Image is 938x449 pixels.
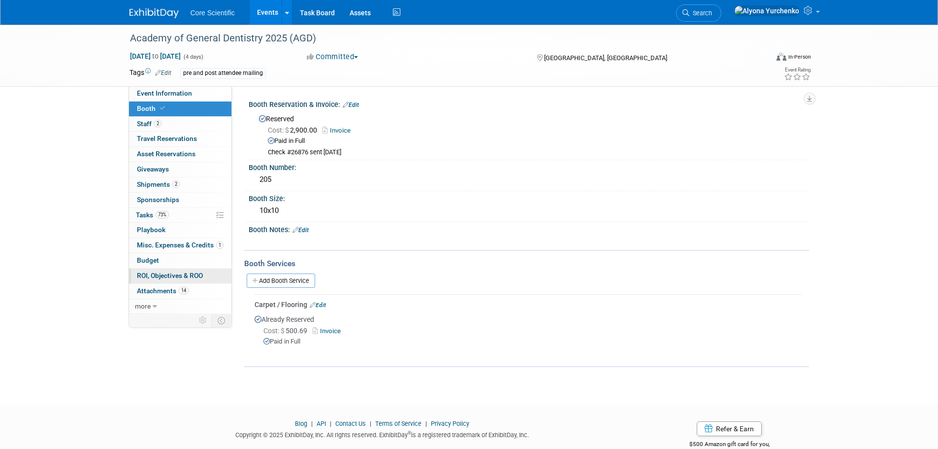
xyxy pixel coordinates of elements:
div: Booth Number: [249,160,809,173]
span: Giveaways [137,165,169,173]
a: Edit [310,302,326,309]
a: ROI, Objectives & ROO [129,269,231,283]
td: Personalize Event Tab Strip [194,314,212,327]
span: | [309,420,315,427]
span: Attachments [137,287,189,295]
span: 2,900.00 [268,126,321,134]
div: Booth Services [244,258,809,269]
span: Budget [137,256,159,264]
span: [DATE] [DATE] [129,52,181,61]
span: Travel Reservations [137,135,197,142]
span: to [151,52,160,60]
div: Already Reserved [255,310,802,354]
span: Tasks [136,211,169,219]
div: Paid in Full [268,137,802,146]
span: Asset Reservations [137,150,195,158]
span: (4 days) [183,54,203,60]
span: 500.69 [263,327,311,335]
a: Asset Reservations [129,147,231,162]
a: Misc. Expenses & Credits1 [129,238,231,253]
a: API [317,420,326,427]
span: Staff [137,120,162,128]
span: 73% [156,211,169,218]
span: Playbook [137,226,165,234]
div: Reserved [256,111,802,157]
img: ExhibitDay [129,8,179,18]
a: Blog [295,420,307,427]
a: Staff2 [129,117,231,132]
div: 10x10 [256,203,802,218]
a: Privacy Policy [431,420,469,427]
span: | [327,420,334,427]
span: [GEOGRAPHIC_DATA], [GEOGRAPHIC_DATA] [544,54,667,62]
td: Toggle Event Tabs [211,314,231,327]
a: Edit [292,227,309,234]
span: more [135,302,151,310]
div: Booth Notes: [249,222,809,235]
button: Committed [303,52,362,62]
span: 14 [179,287,189,294]
a: Edit [343,102,359,108]
span: Search [689,9,712,17]
a: Budget [129,253,231,268]
a: Giveaways [129,162,231,177]
div: Paid in Full [263,337,802,346]
a: Booth [129,102,231,116]
div: Event Rating [784,68,810,72]
div: Booth Reservation & Invoice: [249,97,809,110]
span: 2 [154,120,162,127]
a: Contact Us [335,420,366,427]
div: Copyright © 2025 ExhibitDay, Inc. All rights reserved. ExhibitDay is a registered trademark of Ex... [129,428,636,440]
a: Invoice [313,327,345,335]
span: Misc. Expenses & Credits [137,241,224,249]
a: Terms of Service [375,420,421,427]
a: Invoice [323,127,356,134]
span: ROI, Objectives & ROO [137,272,203,279]
sup: ® [408,430,411,436]
div: Check #26876 sent [DATE] [268,148,802,157]
span: 1 [216,242,224,249]
a: Playbook [129,223,231,238]
td: Tags [129,68,171,79]
span: | [367,420,374,427]
a: Tasks73% [129,208,231,223]
img: Alyona Yurchenko [734,5,800,16]
span: Event Information [137,89,192,97]
a: Search [676,4,721,22]
span: Sponsorships [137,196,179,204]
div: Booth Size: [249,191,809,204]
span: Cost: $ [263,327,286,335]
a: more [129,299,231,314]
span: Core Scientific [191,9,235,17]
a: Edit [155,69,171,76]
span: | [423,420,429,427]
span: Cost: $ [268,126,290,134]
a: Travel Reservations [129,132,231,146]
img: Format-Inperson.png [776,53,786,61]
div: 205 [256,172,802,187]
div: Academy of General Dentistry 2025 (AGD) [127,30,753,47]
a: Refer & Earn [697,421,762,436]
a: Event Information [129,86,231,101]
a: Shipments2 [129,177,231,192]
a: Sponsorships [129,193,231,207]
div: In-Person [788,53,811,61]
div: Event Format [710,51,811,66]
a: Attachments14 [129,284,231,299]
span: Shipments [137,180,180,188]
i: Booth reservation complete [160,105,165,111]
span: Booth [137,104,167,112]
div: pre and post attendee mailing [180,68,266,78]
div: Carpet / Flooring [255,300,802,310]
span: 2 [172,180,180,188]
a: Add Booth Service [247,274,315,288]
